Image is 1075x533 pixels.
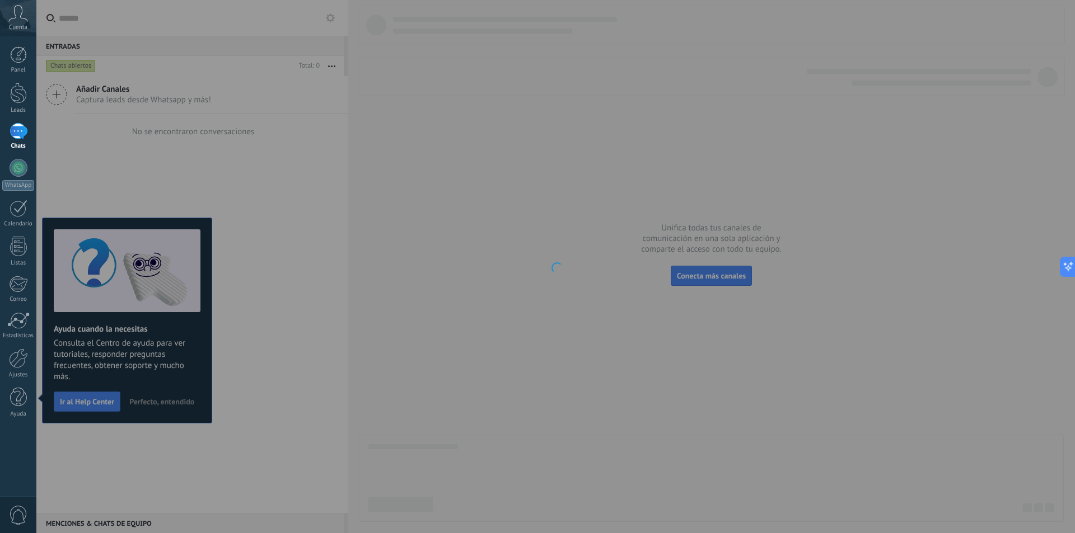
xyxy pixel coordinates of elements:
div: Ayuda [2,411,35,418]
div: Estadísticas [2,332,35,339]
div: WhatsApp [2,180,34,191]
div: Panel [2,67,35,74]
div: Ajustes [2,371,35,379]
div: Calendario [2,220,35,228]
div: Listas [2,260,35,267]
div: Correo [2,296,35,303]
div: Leads [2,107,35,114]
div: Chats [2,143,35,150]
span: Cuenta [9,24,27,31]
